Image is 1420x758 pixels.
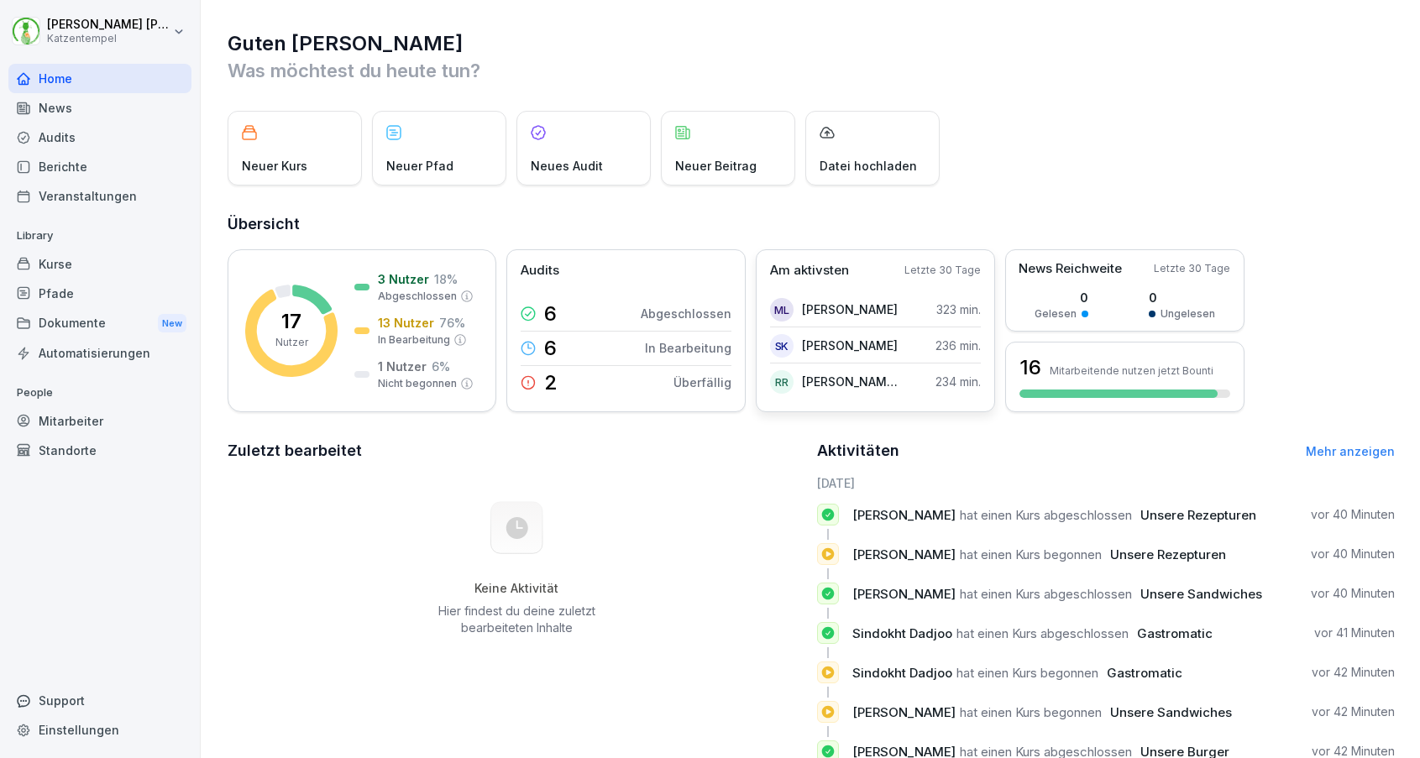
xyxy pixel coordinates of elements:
[8,379,191,406] p: People
[802,337,898,354] p: [PERSON_NAME]
[8,249,191,279] div: Kurse
[8,436,191,465] a: Standorte
[1311,546,1395,562] p: vor 40 Minuten
[432,358,450,375] p: 6 %
[158,314,186,333] div: New
[1161,306,1215,321] p: Ungelesen
[802,301,898,318] p: [PERSON_NAME]
[852,625,952,641] span: Sindokht Dadjoo
[802,373,899,390] p: [PERSON_NAME] Rawal
[544,304,557,324] p: 6
[817,439,899,463] h2: Aktivitäten
[275,335,308,350] p: Nutzer
[47,18,170,32] p: [PERSON_NAME] [PERSON_NAME]
[770,298,794,321] div: ML
[8,308,191,339] div: Dokumente
[378,270,429,288] p: 3 Nutzer
[852,665,952,681] span: Sindokht Dadjoo
[8,308,191,339] a: DokumenteNew
[852,507,956,523] span: [PERSON_NAME]
[544,373,558,393] p: 2
[8,64,191,93] a: Home
[1154,261,1230,276] p: Letzte 30 Tage
[936,301,981,318] p: 323 min.
[378,332,450,348] p: In Bearbeitung
[432,603,601,636] p: Hier findest du deine zuletzt bearbeiteten Inhalte
[378,314,434,332] p: 13 Nutzer
[1306,444,1395,458] a: Mehr anzeigen
[242,157,307,175] p: Neuer Kurs
[817,474,1395,492] h6: [DATE]
[8,123,191,152] a: Audits
[960,546,1102,562] span: hat einen Kurs begonnen
[228,212,1395,236] h2: Übersicht
[770,334,794,358] div: SK
[641,305,731,322] p: Abgeschlossen
[1110,704,1232,720] span: Unsere Sandwiches
[1312,664,1395,681] p: vor 42 Minuten
[432,581,601,596] h5: Keine Aktivität
[434,270,458,288] p: 18 %
[675,157,757,175] p: Neuer Beitrag
[8,279,191,308] a: Pfade
[521,261,559,280] p: Audits
[1140,586,1262,602] span: Unsere Sandwiches
[281,311,301,332] p: 17
[1110,546,1226,562] span: Unsere Rezepturen
[960,507,1132,523] span: hat einen Kurs abgeschlossen
[1019,259,1122,279] p: News Reichweite
[386,157,453,175] p: Neuer Pfad
[852,586,956,602] span: [PERSON_NAME]
[960,586,1132,602] span: hat einen Kurs abgeschlossen
[770,261,849,280] p: Am aktivsten
[378,358,427,375] p: 1 Nutzer
[645,339,731,357] p: In Bearbeitung
[1050,364,1213,377] p: Mitarbeitende nutzen jetzt Bounti
[935,337,981,354] p: 236 min.
[1140,507,1256,523] span: Unsere Rezepturen
[531,157,603,175] p: Neues Audit
[8,715,191,745] a: Einstellungen
[956,625,1129,641] span: hat einen Kurs abgeschlossen
[8,181,191,211] a: Veranstaltungen
[935,373,981,390] p: 234 min.
[8,338,191,368] a: Automatisierungen
[1311,506,1395,523] p: vor 40 Minuten
[1311,585,1395,602] p: vor 40 Minuten
[852,704,956,720] span: [PERSON_NAME]
[8,152,191,181] a: Berichte
[852,546,956,562] span: [PERSON_NAME]
[956,665,1098,681] span: hat einen Kurs begonnen
[820,157,917,175] p: Datei hochladen
[439,314,465,332] p: 76 %
[8,406,191,436] a: Mitarbeiter
[1107,665,1182,681] span: Gastromatic
[378,289,457,304] p: Abgeschlossen
[1035,306,1077,321] p: Gelesen
[1035,289,1088,306] p: 0
[1314,625,1395,641] p: vor 41 Minuten
[8,93,191,123] a: News
[8,686,191,715] div: Support
[228,30,1395,57] h1: Guten [PERSON_NAME]
[1137,625,1213,641] span: Gastromatic
[228,57,1395,84] p: Was möchtest du heute tun?
[1149,289,1215,306] p: 0
[960,704,1102,720] span: hat einen Kurs begonnen
[673,374,731,391] p: Überfällig
[1312,703,1395,720] p: vor 42 Minuten
[8,222,191,249] p: Library
[47,33,170,44] p: Katzentempel
[228,439,805,463] h2: Zuletzt bearbeitet
[544,338,557,358] p: 6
